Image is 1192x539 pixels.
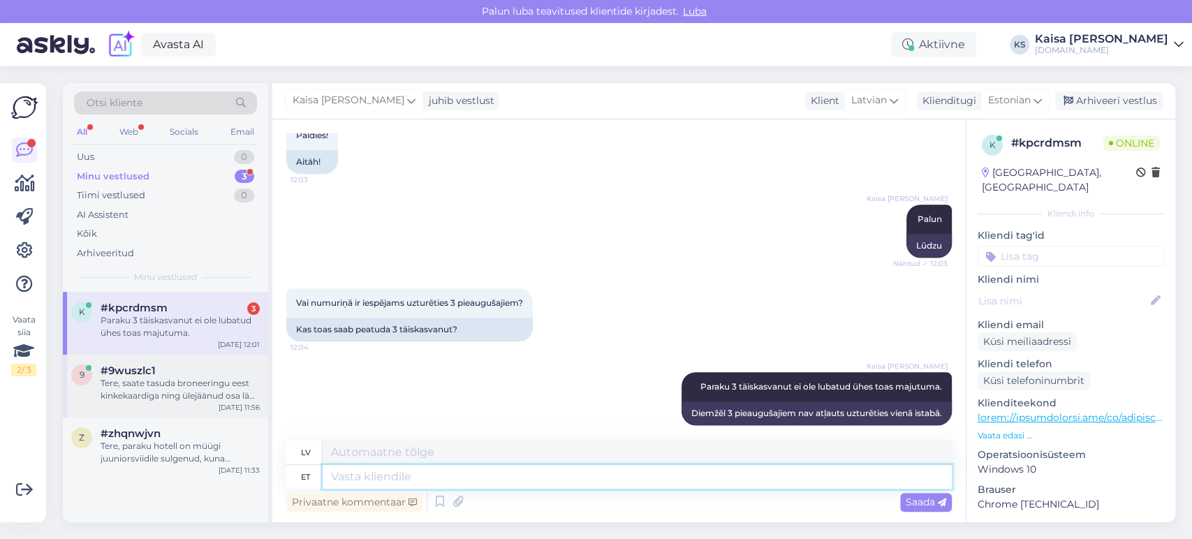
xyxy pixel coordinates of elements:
p: Klienditeekond [978,396,1164,411]
div: AI Assistent [77,208,128,222]
span: Luba [679,5,711,17]
div: Email [228,123,257,141]
p: Operatsioonisüsteem [978,448,1164,462]
p: Kliendi nimi [978,272,1164,287]
div: Kas toas saab peatuda 3 täiskasvanut? [286,318,533,341]
div: Klienditugi [917,94,976,108]
p: Kliendi tag'id [978,228,1164,243]
span: Kaisa [PERSON_NAME] [867,361,948,371]
div: Tere, saate tasuda broneeringu eest kinkekaardiga ning ülejäänud osa läbi e-panga. [101,377,260,402]
div: [DATE] 11:56 [219,402,260,413]
p: Vaata edasi ... [978,429,1164,442]
input: Lisa tag [978,246,1164,267]
div: All [74,123,90,141]
span: Kaisa [PERSON_NAME] [867,193,948,204]
div: 0 [234,150,254,164]
span: Latvian [851,93,887,108]
div: et [301,465,310,489]
p: Kliendi email [978,318,1164,332]
div: 2 / 3 [11,364,36,376]
div: Klient [805,94,839,108]
span: Palun [918,214,942,224]
div: [GEOGRAPHIC_DATA], [GEOGRAPHIC_DATA] [982,165,1136,195]
img: explore-ai [106,30,135,59]
span: Saada [906,496,946,508]
span: Online [1103,135,1160,151]
a: Avasta AI [141,33,216,57]
div: Web [117,123,141,141]
div: KS [1010,35,1029,54]
a: Kaisa [PERSON_NAME][DOMAIN_NAME] [1035,34,1184,56]
div: Diemžēl 3 pieaugušajiem nav atļauts uzturēties vienā istabā. [682,401,952,425]
div: Lūdzu [906,234,952,258]
div: Aitäh! [286,150,338,174]
div: Tiimi vestlused [77,189,145,202]
span: k [989,140,996,150]
span: #zhqnwjvn [101,427,161,440]
span: 9 [80,369,84,380]
div: Arhiveeritud [77,246,134,260]
input: Lisa nimi [978,293,1148,309]
span: k [79,307,85,317]
span: Nähtud ✓ 12:03 [893,258,948,269]
span: 12:05 [895,426,948,436]
div: Küsi telefoninumbrit [978,371,1090,390]
div: juhib vestlust [423,94,494,108]
span: Minu vestlused [134,271,197,283]
span: #kpcrdmsm [101,302,168,314]
p: Brauser [978,482,1164,497]
p: Kliendi telefon [978,357,1164,371]
div: Küsi meiliaadressi [978,332,1077,351]
div: Vaata siia [11,313,36,376]
div: Privaatne kommentaar [286,493,422,512]
div: # kpcrdmsm [1011,135,1103,152]
div: Aktiivne [891,32,976,57]
div: [DATE] 11:33 [219,465,260,475]
div: lv [301,441,311,464]
span: Estonian [988,93,1031,108]
span: 12:03 [290,175,343,185]
div: Kõik [77,227,97,241]
p: Chrome [TECHNICAL_ID] [978,497,1164,512]
span: Kaisa [PERSON_NAME] [293,93,404,108]
span: Paldies! [296,130,328,140]
span: #9wuszlc1 [101,364,156,377]
div: Tere, paraku hotell on müügi juuniorsviidile sulgenud, kuna viimane tuba on saadaval, mida nad pa... [101,440,260,465]
div: Kliendi info [978,207,1164,220]
div: Arhiveeri vestlus [1055,91,1163,110]
div: 3 [235,170,254,184]
div: Kaisa [PERSON_NAME] [1035,34,1168,45]
span: 12:04 [290,342,343,353]
span: Vai numuriņā ir iespējams uzturēties 3 pieaugušajiem? [296,297,523,308]
span: Paraku 3 täiskasvanut ei ole lubatud ühes toas majutuma. [700,381,942,392]
div: [DOMAIN_NAME] [1035,45,1168,56]
span: Otsi kliente [87,96,142,110]
div: 3 [247,302,260,315]
div: Socials [167,123,201,141]
div: Uus [77,150,94,164]
div: [DATE] 12:01 [218,339,260,350]
p: Windows 10 [978,462,1164,477]
div: Minu vestlused [77,170,149,184]
img: Askly Logo [11,94,38,121]
div: Paraku 3 täiskasvanut ei ole lubatud ühes toas majutuma. [101,314,260,339]
div: 0 [234,189,254,202]
span: z [79,432,84,443]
